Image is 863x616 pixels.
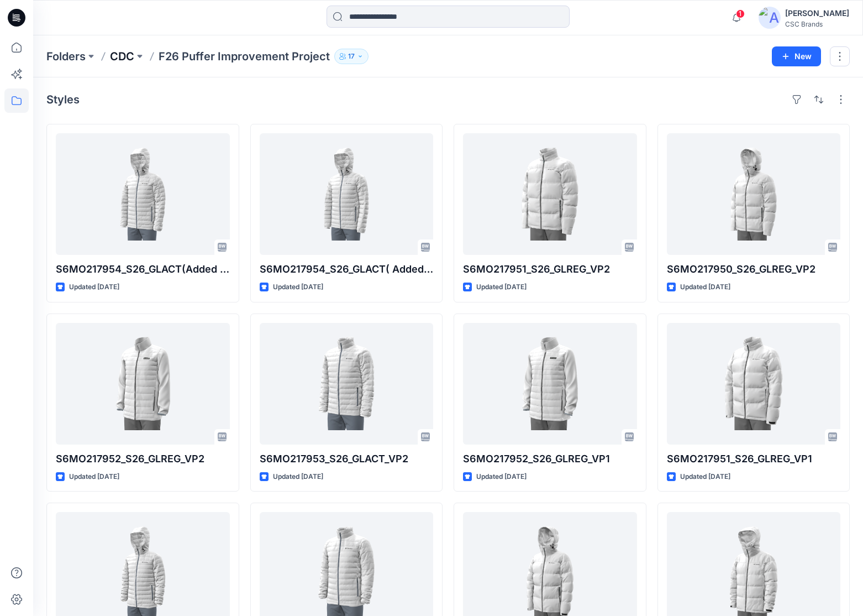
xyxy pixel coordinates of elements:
[56,262,230,277] p: S6MO217954_S26_GLACT(Added two quiltlines on the sleeves)_VP2
[273,471,323,483] p: Updated [DATE]
[260,323,434,445] a: S6MO217953_S26_GLACT_VP2
[667,133,841,255] a: S6MO217950_S26_GLREG_VP2
[260,133,434,255] a: S6MO217954_S26_GLACT( Added two cut seams on the sleeves)_VP2
[69,281,119,293] p: Updated [DATE]
[260,451,434,467] p: S6MO217953_S26_GLACT_VP2
[759,7,781,29] img: avatar
[785,20,849,28] div: CSC Brands
[110,49,134,64] a: CDC
[46,93,80,106] h4: Styles
[667,451,841,467] p: S6MO217951_S26_GLREG_VP1
[463,323,637,445] a: S6MO217952_S26_GLREG_VP1
[260,262,434,277] p: S6MO217954_S26_GLACT( Added two cut seams on the sleeves)_VP2
[680,281,730,293] p: Updated [DATE]
[56,451,230,467] p: S6MO217952_S26_GLREG_VP2
[159,49,330,64] p: F26 Puffer Improvement Project
[463,262,637,277] p: S6MO217951_S26_GLREG_VP2
[667,323,841,445] a: S6MO217951_S26_GLREG_VP1
[273,281,323,293] p: Updated [DATE]
[56,133,230,255] a: S6MO217954_S26_GLACT(Added two quiltlines on the sleeves)_VP2
[334,49,369,64] button: 17
[56,323,230,445] a: S6MO217952_S26_GLREG_VP2
[785,7,849,20] div: [PERSON_NAME]
[348,50,355,62] p: 17
[772,46,821,66] button: New
[69,471,119,483] p: Updated [DATE]
[680,471,730,483] p: Updated [DATE]
[46,49,86,64] a: Folders
[463,451,637,467] p: S6MO217952_S26_GLREG_VP1
[736,9,745,18] span: 1
[476,471,527,483] p: Updated [DATE]
[476,281,527,293] p: Updated [DATE]
[463,133,637,255] a: S6MO217951_S26_GLREG_VP2
[667,262,841,277] p: S6MO217950_S26_GLREG_VP2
